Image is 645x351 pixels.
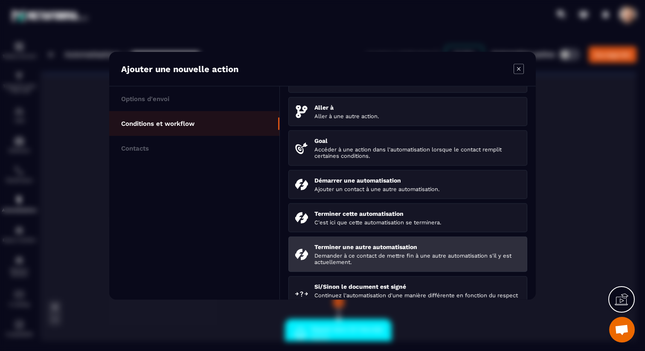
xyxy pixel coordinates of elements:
img: targeted.svg [295,142,308,154]
p: Conditions et workflow [121,119,195,127]
img: startAutomation.svg [295,178,308,191]
img: endAutomation.svg [295,211,308,224]
img: goto.svg [295,105,308,118]
p: Ajouter un contact à une autre automatisation. [314,186,520,192]
p: Options d'envoi [121,95,169,102]
img: ifElse.svg [295,287,308,300]
p: Demander à ce contact de mettre fin à une autre automatisation s'il y est actuellement. [314,252,520,265]
p: Continuez l'automatisation d'une manière différente en fonction du respect des conditions. [314,292,520,305]
p: Accéder à une action dans l'automatisation lorsque le contact remplit certaines conditions. [314,146,520,159]
p: Terminer une autre automatisation [314,243,520,250]
p: Aller à [314,104,520,110]
p: Terminer cette automatisation [314,210,520,217]
p: Contacts [121,144,149,152]
p: Goal [314,137,520,144]
a: Ouvrir le chat [609,317,635,342]
p: Démarrer une automatisation [314,177,520,183]
p: Aller à une autre action. [314,113,520,119]
p: Si/Sinon le document est signé [314,283,520,290]
img: endAnotherAutomation.svg [295,248,308,261]
p: C'est ici que cette automatisation se terminera. [314,219,520,225]
p: Ajouter une nouvelle action [121,64,238,74]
